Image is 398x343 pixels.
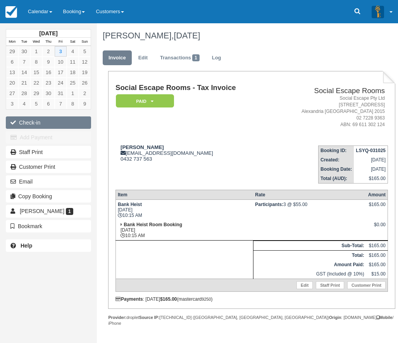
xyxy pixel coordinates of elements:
a: Invoice [103,50,132,66]
th: Fri [55,38,67,46]
div: [EMAIL_ADDRESS][DOMAIN_NAME] 0432 737 563 [115,144,272,162]
a: 26 [79,78,91,88]
a: 27 [6,88,18,99]
a: 16 [42,67,54,78]
span: 1 [66,208,73,215]
img: checkfront-main-nav-mini-logo.png [5,6,17,18]
a: Customer Print [347,281,386,289]
a: 2 [42,46,54,57]
th: Created: [318,155,354,165]
strong: Origin [329,315,341,320]
button: Add Payment [6,131,91,144]
a: 3 [6,99,18,109]
a: 6 [6,57,18,67]
td: $165.00 [366,241,388,250]
a: Staff Print [316,281,344,289]
strong: $165.00 [160,296,177,302]
a: 4 [18,99,30,109]
button: Email [6,175,91,188]
a: 19 [79,67,91,78]
td: [DATE] 10:15 AM [115,199,253,220]
th: Mon [6,38,18,46]
th: Sub-Total: [253,241,366,250]
h1: [PERSON_NAME], [103,31,389,40]
th: Booking Date: [318,165,354,174]
a: 21 [18,78,30,88]
th: Thu [42,38,54,46]
th: Booking ID: [318,146,354,155]
td: 3 @ $55.00 [253,199,366,220]
b: Help [21,243,32,249]
a: 18 [67,67,79,78]
th: Tue [18,38,30,46]
strong: Source IP: [139,315,160,320]
h1: Social Escape Rooms - Tax Invoice [115,84,272,92]
a: 2 [79,88,91,99]
a: Log [206,50,227,66]
a: 29 [30,88,42,99]
a: 22 [30,78,42,88]
a: 7 [18,57,30,67]
span: [DATE] [174,31,200,40]
button: Bookmark [6,220,91,232]
td: [DATE] [354,155,388,165]
strong: Bank Heist Room Booking [124,222,182,227]
span: [PERSON_NAME] [20,208,64,214]
th: Total (AUD): [318,174,354,184]
a: 15 [30,67,42,78]
a: Help [6,239,91,252]
strong: Participants [255,202,283,207]
a: Edit [296,281,313,289]
strong: [DATE] [39,30,57,36]
th: Item [115,190,253,199]
strong: [PERSON_NAME] [121,144,164,150]
a: Transactions1 [154,50,205,66]
td: $165.00 [366,260,388,269]
td: $15.00 [366,269,388,279]
a: 20 [6,78,18,88]
a: Staff Print [6,146,91,158]
a: 5 [79,46,91,57]
a: 9 [79,99,91,109]
a: 11 [67,57,79,67]
th: Amount Paid: [253,260,366,269]
th: Sat [67,38,79,46]
a: 30 [42,88,54,99]
em: Paid [116,94,174,108]
a: Paid [115,94,171,108]
strong: Mobile [377,315,393,320]
a: 4 [67,46,79,57]
div: $165.00 [368,202,386,213]
a: 28 [18,88,30,99]
a: 29 [6,46,18,57]
td: GST (Included @ 10%) [253,269,366,279]
a: 10 [55,57,67,67]
a: 1 [67,88,79,99]
h2: Social Escape Rooms [275,87,385,95]
div: droplet [TECHNICAL_ID] ([GEOGRAPHIC_DATA], [GEOGRAPHIC_DATA], [GEOGRAPHIC_DATA]) : [DOMAIN_NAME] ... [108,315,395,326]
small: 9250 [202,297,211,301]
a: 7 [55,99,67,109]
th: Total: [253,250,366,260]
td: $165.00 [366,250,388,260]
strong: Provider: [108,315,126,320]
a: Edit [133,50,153,66]
a: [PERSON_NAME] 1 [6,205,91,217]
a: 6 [42,99,54,109]
a: 1 [30,46,42,57]
button: Copy Booking [6,190,91,203]
img: A3 [372,5,384,18]
a: 30 [18,46,30,57]
button: Check-in [6,116,91,129]
a: 12 [79,57,91,67]
div: $0.00 [368,222,386,234]
th: Sun [79,38,91,46]
td: [DATE] [354,165,388,174]
strong: LSYQ-031025 [356,148,386,153]
a: 14 [18,67,30,78]
address: Social Escape Pty Ltd [STREET_ADDRESS] Alexandria [GEOGRAPHIC_DATA] 2015 02 7228 9363 ABN: 69 611... [275,95,385,128]
a: 23 [42,78,54,88]
a: 24 [55,78,67,88]
td: [DATE] 10:15 AM [115,220,253,241]
a: Customer Print [6,161,91,173]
